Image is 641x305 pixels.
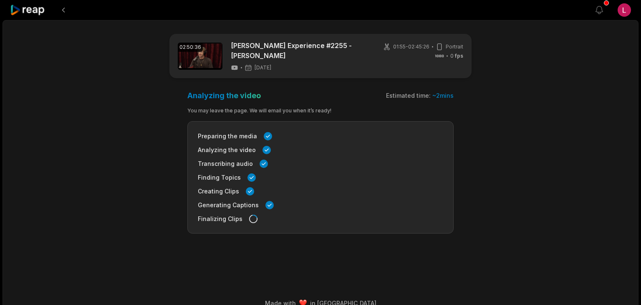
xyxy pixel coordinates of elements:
[198,201,259,209] span: Generating Captions
[198,173,241,182] span: Finding Topics
[198,214,242,223] span: Finalizing Clips
[231,41,373,61] a: [PERSON_NAME] Experience #2255 - [PERSON_NAME]
[198,187,239,196] span: Creating Clips
[386,91,454,100] div: Estimated time:
[187,107,454,114] div: You may leave the page. We will email you when it’s ready!
[455,53,463,59] span: fps
[450,52,463,60] span: 0
[255,64,271,71] span: [DATE]
[198,132,257,140] span: Preparing the media
[446,43,463,51] span: Portrait
[393,43,429,51] span: 01:55 - 02:45:26
[432,92,454,99] span: ~ 2 mins
[187,91,261,100] h3: Analyzing the video
[198,145,256,154] span: Analyzing the video
[198,159,253,168] span: Transcribing audio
